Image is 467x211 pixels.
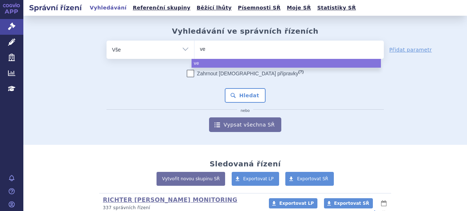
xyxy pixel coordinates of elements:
span: Exportovat LP [279,201,314,206]
a: Exportovat SŘ [324,198,373,208]
a: Statistiky SŘ [315,3,358,13]
span: Exportovat SŘ [334,201,369,206]
a: Exportovat SŘ [285,172,334,186]
label: Zahrnout [DEMOGRAPHIC_DATA] přípravky [187,70,304,77]
span: Exportovat LP [243,176,274,181]
a: Vytvořit novou skupinu SŘ [157,172,225,186]
a: RICHTER [PERSON_NAME] MONITORING [103,196,237,203]
a: Exportovat LP [269,198,317,208]
p: 337 správních řízení [103,205,259,211]
a: Přidat parametr [389,46,432,53]
a: Běžící lhůty [194,3,234,13]
button: lhůty [380,199,387,208]
a: Referenční skupiny [131,3,193,13]
h2: Vyhledávání ve správních řízeních [172,27,319,35]
button: Hledat [225,88,266,103]
a: Moje SŘ [285,3,313,13]
i: nebo [237,109,254,113]
h2: Správní řízení [23,3,88,13]
a: Vyhledávání [88,3,129,13]
h2: Sledovaná řízení [209,159,281,168]
a: Písemnosti SŘ [236,3,283,13]
abbr: (?) [298,69,304,74]
li: ve [192,59,381,68]
a: Vypsat všechna SŘ [209,117,281,132]
a: Exportovat LP [232,172,279,186]
span: Exportovat SŘ [297,176,328,181]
